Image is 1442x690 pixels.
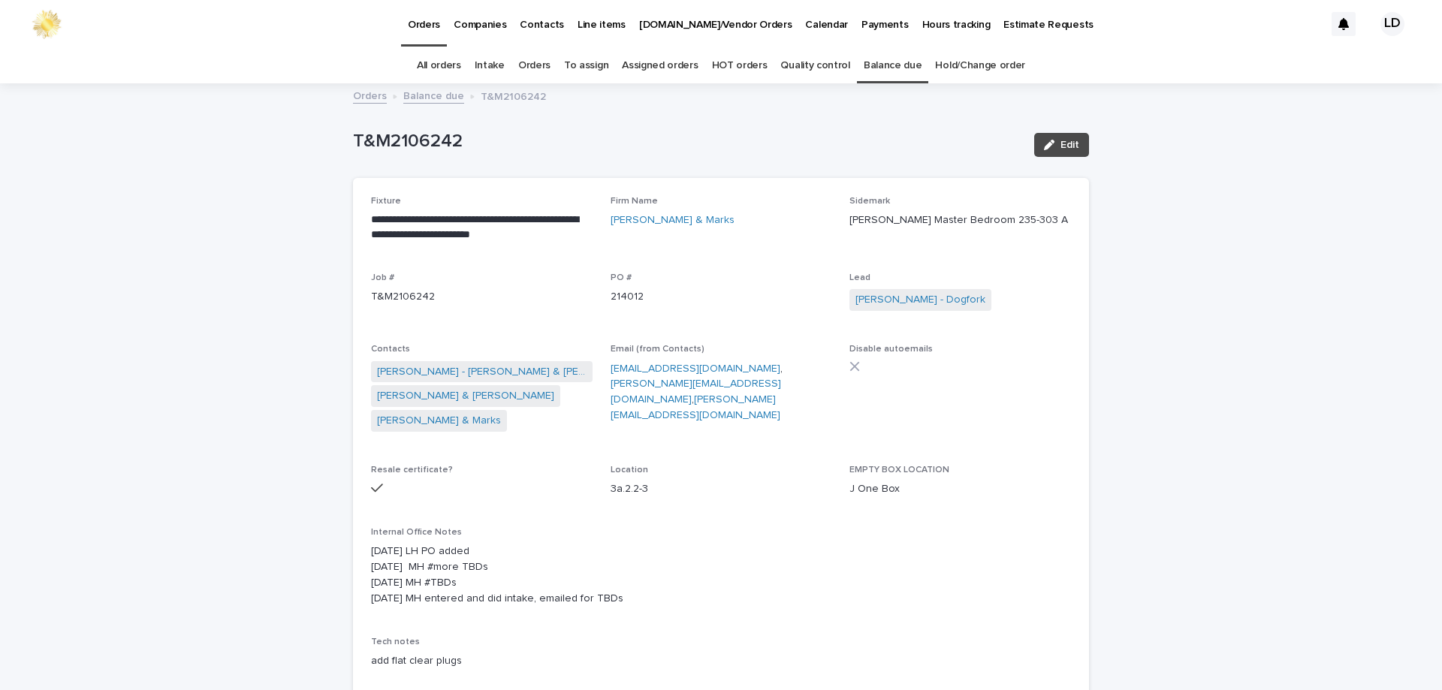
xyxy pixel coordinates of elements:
p: add flat clear plugs [371,653,1071,669]
a: Balance due [864,48,922,83]
p: J One Box [849,481,1071,497]
a: [EMAIL_ADDRESS][DOMAIN_NAME] [611,363,780,374]
span: Location [611,466,648,475]
span: Tech notes [371,637,420,646]
span: Email (from Contacts) [611,345,704,354]
p: T&M2106242 [481,87,546,104]
p: , , [611,361,832,423]
a: To assign [564,48,608,83]
a: Assigned orders [622,48,698,83]
p: T&M2106242 [353,131,1022,152]
a: Orders [353,86,387,104]
a: HOT orders [712,48,768,83]
a: [PERSON_NAME] - Dogfork [855,292,985,308]
p: [DATE] LH PO added [DATE] MH #more TBDs [DATE] MH #TBDs [DATE] MH entered and did intake, emailed... [371,544,1071,606]
img: 0ffKfDbyRa2Iv8hnaAqg [30,9,63,39]
p: T&M2106242 [371,289,593,305]
p: 214012 [611,289,832,305]
button: Edit [1034,133,1089,157]
a: [PERSON_NAME] - [PERSON_NAME] & [PERSON_NAME] [377,364,587,380]
span: Firm Name [611,197,658,206]
a: Hold/Change order [935,48,1025,83]
span: EMPTY BOX LOCATION [849,466,949,475]
span: Job # [371,273,394,282]
a: [PERSON_NAME] & [PERSON_NAME] [377,388,554,404]
span: PO # [611,273,632,282]
p: [PERSON_NAME] Master Bedroom 235-303 A [849,212,1071,228]
span: Lead [849,273,870,282]
span: Sidemark [849,197,890,206]
p: 3a.2.2-3 [611,481,832,497]
span: Disable autoemails [849,345,933,354]
a: Orders [518,48,551,83]
a: Quality control [780,48,849,83]
a: [PERSON_NAME][EMAIL_ADDRESS][DOMAIN_NAME] [611,378,781,405]
a: Balance due [403,86,464,104]
a: Intake [475,48,505,83]
div: LD [1380,12,1404,36]
span: Contacts [371,345,410,354]
a: All orders [417,48,461,83]
span: Edit [1060,140,1079,150]
a: [PERSON_NAME] & Marks [377,413,501,429]
span: Fixture [371,197,401,206]
span: Internal Office Notes [371,528,462,537]
a: [PERSON_NAME][EMAIL_ADDRESS][DOMAIN_NAME] [611,394,780,420]
a: [PERSON_NAME] & Marks [611,212,735,228]
span: Resale certificate? [371,466,453,475]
